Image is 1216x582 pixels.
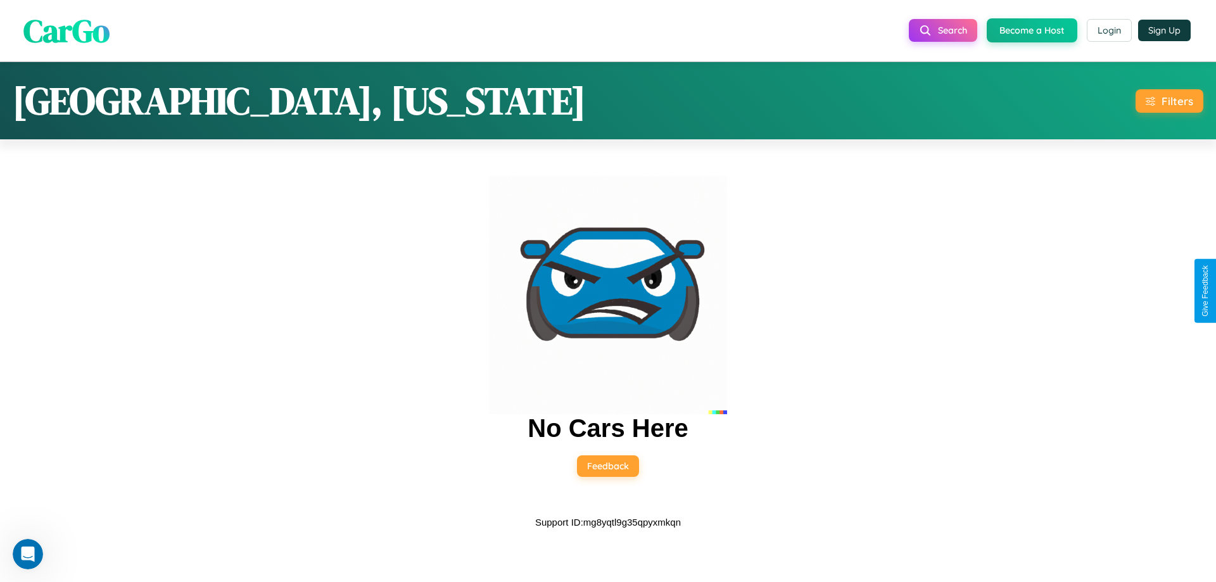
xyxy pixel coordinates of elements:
button: Feedback [577,455,639,477]
span: CarGo [23,8,110,52]
img: car [489,176,727,414]
h1: [GEOGRAPHIC_DATA], [US_STATE] [13,75,586,127]
span: Search [938,25,967,36]
div: Give Feedback [1201,265,1210,317]
button: Search [909,19,977,42]
button: Login [1087,19,1132,42]
div: Filters [1162,94,1193,108]
button: Become a Host [987,18,1077,42]
iframe: Intercom live chat [13,539,43,569]
h2: No Cars Here [528,414,688,443]
button: Filters [1136,89,1203,113]
p: Support ID: mg8yqtl9g35qpyxmkqn [535,514,681,531]
button: Sign Up [1138,20,1191,41]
